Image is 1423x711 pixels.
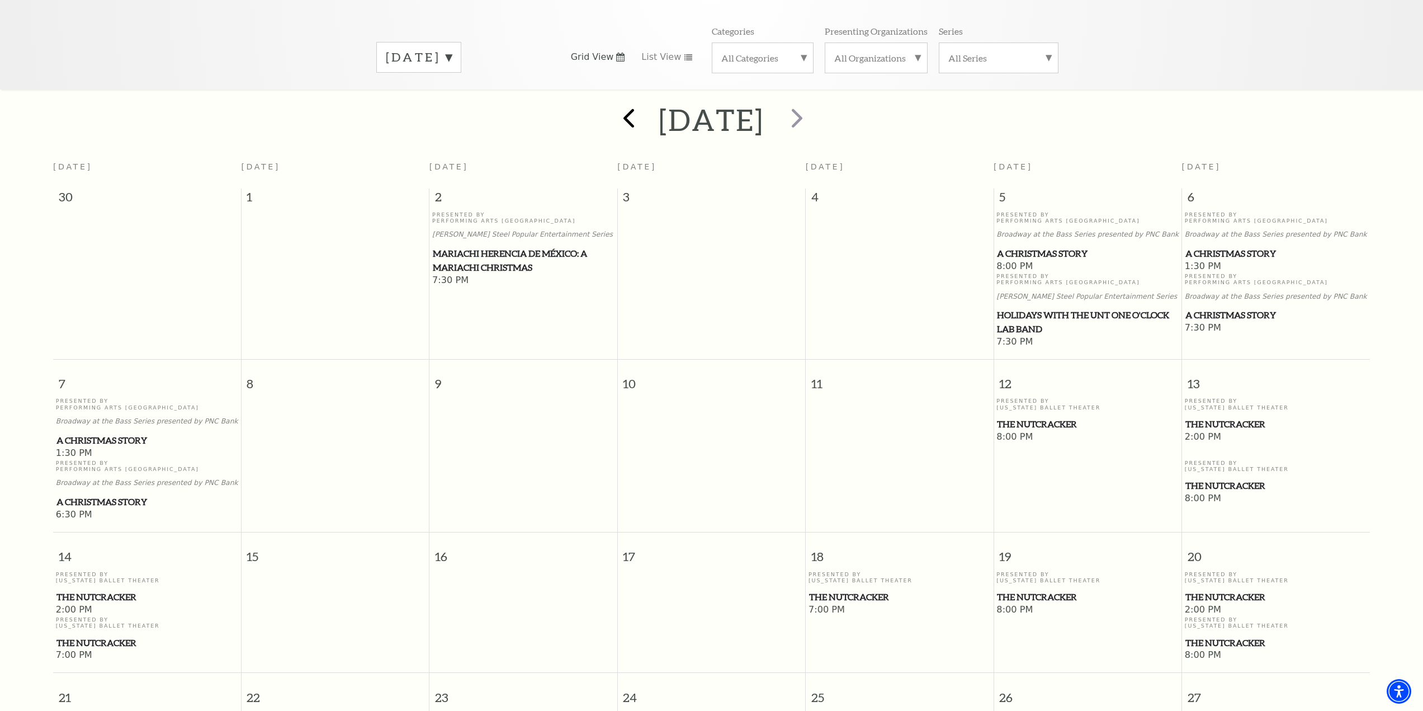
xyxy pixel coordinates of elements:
[825,25,928,37] p: Presenting Organizations
[996,431,1179,444] span: 8:00 PM
[429,189,617,211] span: 2
[994,360,1181,398] span: 12
[1185,460,1367,473] p: Presented By [US_STATE] Ballet Theater
[1182,533,1370,571] span: 20
[1185,479,1367,493] span: The Nutcracker
[432,275,614,287] span: 7:30 PM
[948,52,1049,64] label: All Series
[1185,649,1367,662] span: 8:00 PM
[1185,261,1367,273] span: 1:30 PM
[1387,679,1411,704] div: Accessibility Menu
[1185,479,1367,493] a: The Nutcracker
[996,417,1179,431] a: The Nutcracker
[806,360,993,398] span: 11
[432,211,614,224] p: Presented By Performing Arts [GEOGRAPHIC_DATA]
[994,162,1033,171] span: [DATE]
[1185,590,1367,604] a: The Nutcracker
[618,360,805,398] span: 10
[712,25,754,37] p: Categories
[53,360,241,398] span: 7
[56,495,238,509] a: A Christmas Story
[56,571,238,584] p: Presented By [US_STATE] Ballet Theater
[56,509,238,521] span: 6:30 PM
[996,398,1179,411] p: Presented By [US_STATE] Ballet Theater
[53,162,92,171] span: [DATE]
[1185,636,1367,650] a: The Nutcracker
[56,604,238,616] span: 2:00 PM
[56,616,238,629] p: Presented By [US_STATE] Ballet Theater
[1185,273,1367,286] p: Presented By Performing Arts [GEOGRAPHIC_DATA]
[997,308,1178,336] span: Holidays with the UNT One O'Clock Lab Band
[996,230,1179,239] p: Broadway at the Bass Series presented by PNC Bank
[1185,211,1367,224] p: Presented By Performing Arts [GEOGRAPHIC_DATA]
[56,590,238,604] a: The Nutcracker
[1182,189,1370,211] span: 6
[994,189,1181,211] span: 5
[433,247,614,274] span: Mariachi Herencia de México: A Mariachi Christmas
[775,100,816,140] button: next
[996,293,1179,301] p: [PERSON_NAME] Steel Popular Entertainment Series
[429,162,469,171] span: [DATE]
[56,434,238,448] a: A Christmas Story
[806,189,993,211] span: 4
[429,533,617,571] span: 16
[386,49,452,66] label: [DATE]
[242,533,429,571] span: 15
[53,533,241,571] span: 14
[641,51,681,63] span: List View
[997,590,1178,604] span: The Nutcracker
[1185,417,1367,431] span: The Nutcracker
[1185,571,1367,584] p: Presented By [US_STATE] Ballet Theater
[432,230,614,239] p: [PERSON_NAME] Steel Popular Entertainment Series
[809,590,991,604] a: The Nutcracker
[617,162,656,171] span: [DATE]
[659,102,764,138] h2: [DATE]
[1185,417,1367,431] a: The Nutcracker
[939,25,963,37] p: Series
[996,247,1179,261] a: A Christmas Story
[809,604,991,616] span: 7:00 PM
[806,162,845,171] span: [DATE]
[56,460,238,473] p: Presented By Performing Arts [GEOGRAPHIC_DATA]
[241,162,280,171] span: [DATE]
[1185,322,1367,335] span: 7:30 PM
[242,360,429,398] span: 8
[618,533,805,571] span: 17
[1182,162,1221,171] span: [DATE]
[618,189,805,211] span: 3
[996,211,1179,224] p: Presented By Performing Arts [GEOGRAPHIC_DATA]
[56,448,238,460] span: 1:30 PM
[432,247,614,274] a: Mariachi Herencia de México: A Mariachi Christmas
[809,571,991,584] p: Presented By [US_STATE] Ballet Theater
[1185,431,1367,444] span: 2:00 PM
[996,604,1179,616] span: 8:00 PM
[1185,636,1367,650] span: The Nutcracker
[1185,293,1367,301] p: Broadway at the Bass Series presented by PNC Bank
[1185,590,1367,604] span: The Nutcracker
[56,398,238,411] p: Presented By Performing Arts [GEOGRAPHIC_DATA]
[56,417,238,426] p: Broadway at the Bass Series presented by PNC Bank
[996,308,1179,336] a: Holidays with the UNT One O'Clock Lab Band
[996,261,1179,273] span: 8:00 PM
[607,100,648,140] button: prev
[56,649,238,662] span: 7:00 PM
[996,336,1179,349] span: 7:30 PM
[1185,398,1367,411] p: Presented By [US_STATE] Ballet Theater
[806,533,993,571] span: 18
[996,273,1179,286] p: Presented By Performing Arts [GEOGRAPHIC_DATA]
[56,636,238,650] a: The Nutcracker
[996,590,1179,604] a: The Nutcracker
[1182,360,1370,398] span: 13
[809,590,990,604] span: The Nutcracker
[56,479,238,487] p: Broadway at the Bass Series presented by PNC Bank
[1185,247,1367,261] a: A Christmas Story
[997,247,1178,261] span: A Christmas Story
[994,533,1181,571] span: 19
[429,360,617,398] span: 9
[1185,308,1367,322] span: A Christmas Story
[721,52,804,64] label: All Categories
[1185,308,1367,322] a: A Christmas Story
[997,417,1178,431] span: The Nutcracker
